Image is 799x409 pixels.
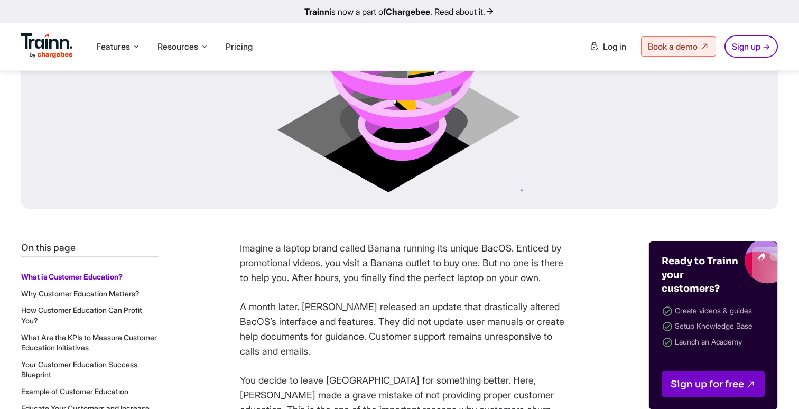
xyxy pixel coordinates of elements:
a: Pricing [226,41,253,52]
a: What Are the KPIs to Measure Customer Education Initiatives [21,333,157,352]
p: On this page [21,241,159,254]
p: Imagine a laptop brand called Banana running its unique BacOS. Enticed by promotional videos, you... [240,241,568,285]
b: Chargebee [386,6,430,17]
a: Why Customer Education Matters? [21,289,140,298]
a: Log in [583,37,633,56]
a: Example of Customer Education [21,387,128,396]
a: Sign up for free [662,371,765,397]
iframe: Chat Widget [746,358,799,409]
p: A month later, [PERSON_NAME] released an update that drastically altered BacOS’s interface and fe... [240,300,568,359]
span: Log in [603,41,626,52]
a: Your Customer Education Success Blueprint [21,360,137,379]
span: Resources [157,41,198,52]
a: Book a demo [641,36,716,57]
span: Features [96,41,130,52]
li: Create videos & guides [662,304,765,319]
li: Launch an Academy [662,335,765,350]
a: Sign up → [724,35,778,58]
a: What is Customer Education? [21,272,123,281]
h4: Ready to Trainn your customers? [662,254,741,295]
span: Book a demo [648,41,698,52]
img: Trainn Logo [21,33,73,59]
li: Setup Knowledge Base [662,319,765,334]
a: How Customer Education Can Profit You? [21,305,142,325]
b: Trainn [304,6,330,17]
img: Trainn blogs [671,241,777,284]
